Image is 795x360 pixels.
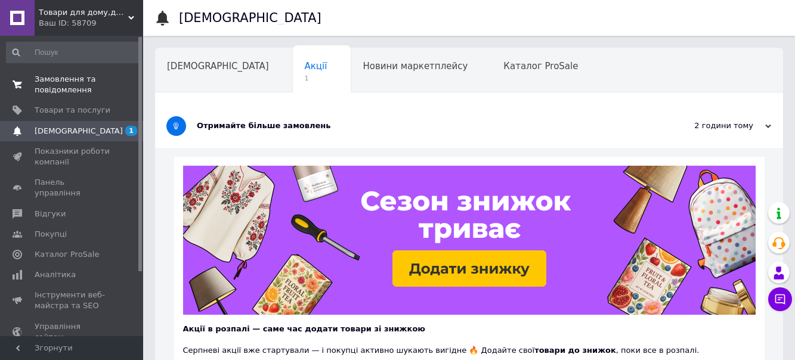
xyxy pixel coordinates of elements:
[305,74,327,83] span: 1
[35,321,110,343] span: Управління сайтом
[35,209,66,219] span: Відгуки
[35,249,99,260] span: Каталог ProSale
[167,61,269,72] span: [DEMOGRAPHIC_DATA]
[305,61,327,72] span: Акції
[183,324,425,333] b: Акції в розпалі — саме час додати товари зі знижкою
[197,120,652,131] div: Отримайте більше замовлень
[35,146,110,167] span: Показники роботи компанії
[35,74,110,95] span: Замовлення та повідомлення
[35,269,76,280] span: Аналітика
[534,346,616,355] b: товари до знижок
[179,11,321,25] h1: [DEMOGRAPHIC_DATA]
[35,126,123,136] span: [DEMOGRAPHIC_DATA]
[35,290,110,311] span: Інструменти веб-майстра та SEO
[35,177,110,198] span: Панель управління
[652,120,771,131] div: 2 години тому
[35,105,110,116] span: Товари та послуги
[125,126,137,136] span: 1
[35,229,67,240] span: Покупці
[39,18,143,29] div: Ваш ID: 58709
[363,61,468,72] span: Новини маркетплейсу
[6,42,141,63] input: Пошук
[183,334,756,356] div: Серпневі акції вже стартували — і покупці активно шукають вигідне 🔥 Додайте свої , поки все в роз...
[39,7,128,18] span: Товари для дому,для дітей,овочерізки Borner,лотки,взуття,одяг "Домініка"
[503,61,578,72] span: Каталог ProSale
[768,287,792,311] button: Чат з покупцем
